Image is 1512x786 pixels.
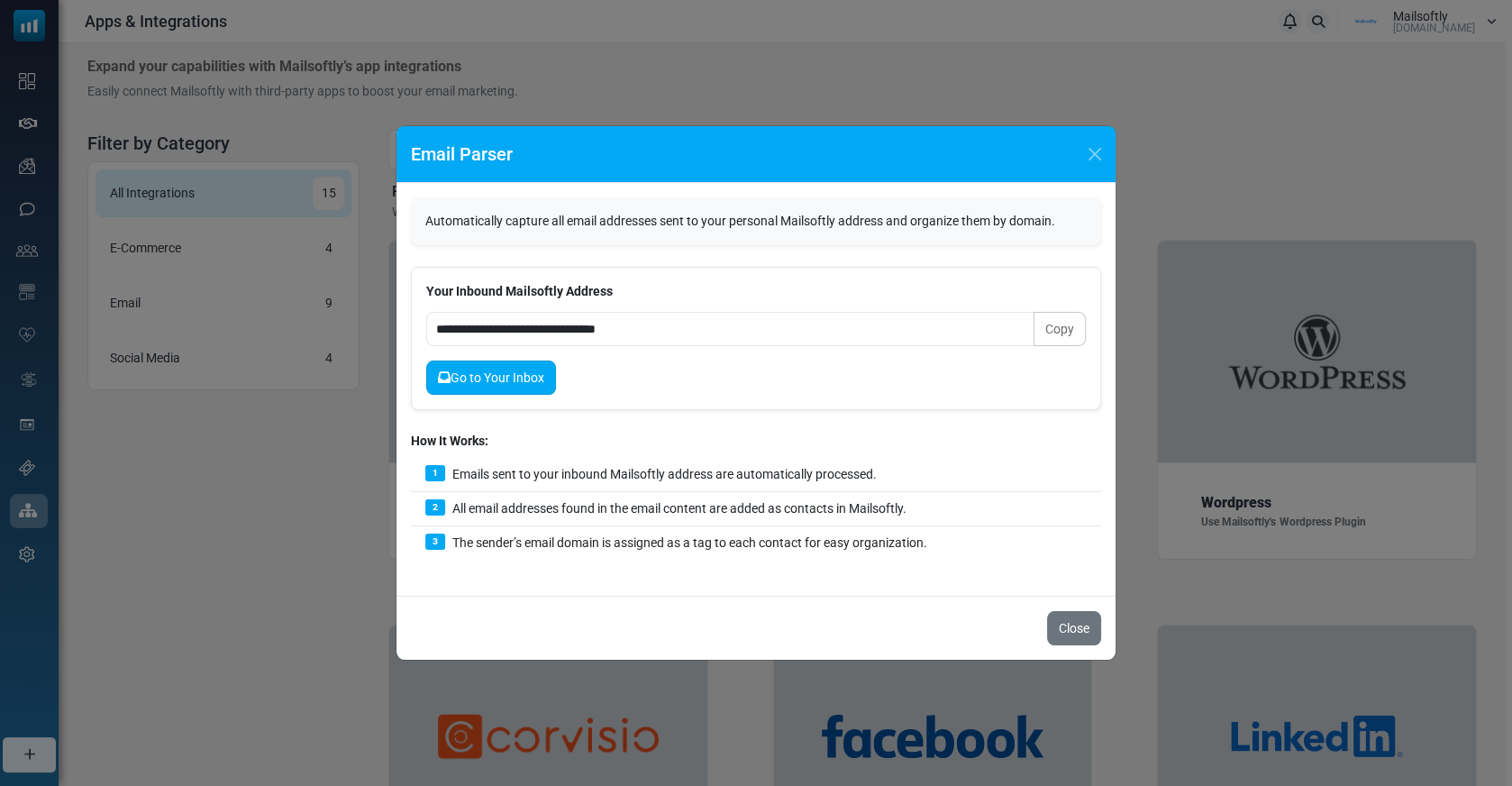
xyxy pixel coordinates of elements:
[426,361,556,395] a: Go to Your Inbox
[425,212,1087,231] p: Automatically capture all email addresses sent to your personal Mailsoftly address and organize t...
[426,282,613,301] label: Your Inbound Mailsoftly Address
[411,492,1101,526] div: All email addresses found in the email content are added as contacts in Mailsoftly.
[411,141,513,168] h5: Email Parser
[1081,141,1108,168] button: Close
[411,526,1101,560] div: The sender’s email domain is assigned as a tag to each contact for easy organization.
[425,465,445,481] span: 1
[411,458,1101,492] div: Emails sent to your inbound Mailsoftly address are automatically processed.
[425,499,445,516] span: 2
[1034,312,1086,346] button: Copy
[1047,611,1101,645] button: Close
[411,432,488,451] label: How It Works:
[425,534,445,550] span: 3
